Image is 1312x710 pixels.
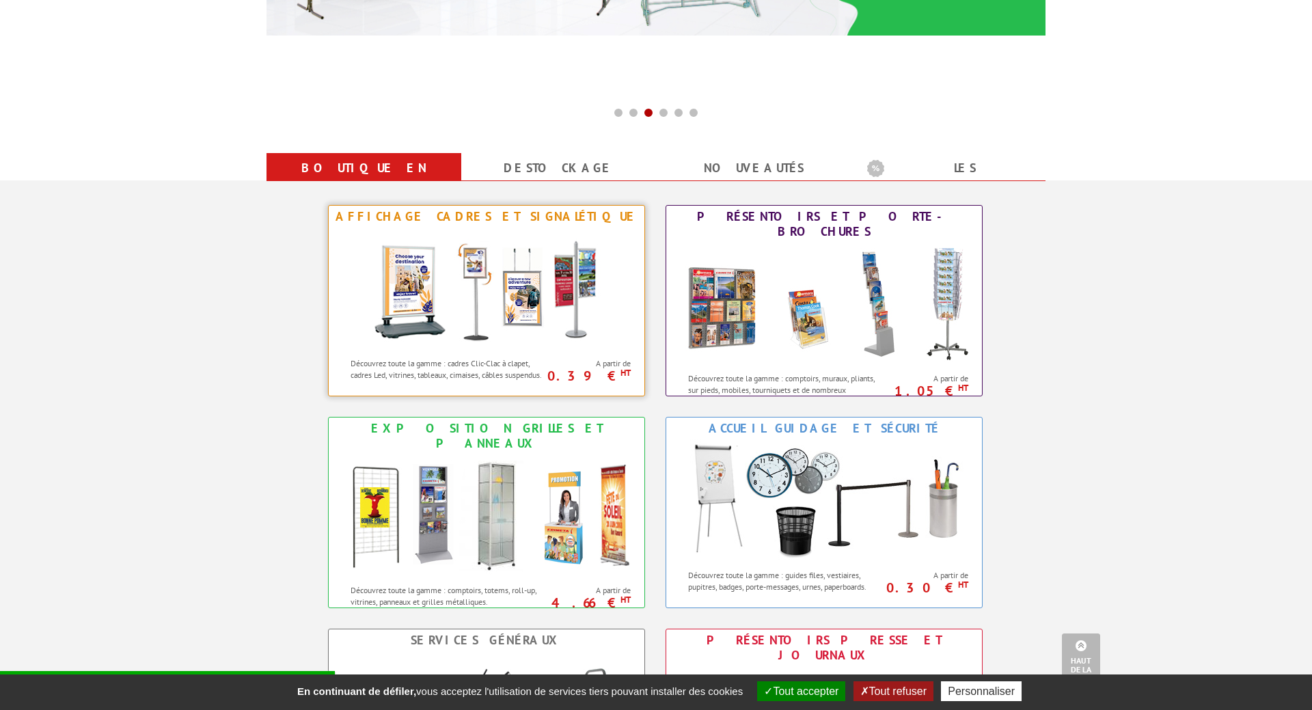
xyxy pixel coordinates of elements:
[674,439,974,562] img: Accueil Guidage et Sécurité
[688,372,883,407] p: Découvrez toute la gamme : comptoirs, muraux, pliants, sur pieds, mobiles, tourniquets et de nomb...
[328,205,645,396] a: Affichage Cadres et Signalétique Affichage Cadres et Signalétique Découvrez toute la gamme : cadr...
[958,579,968,590] sup: HT
[620,594,631,605] sup: HT
[674,243,974,366] img: Présentoirs et Porte-brochures
[880,584,968,592] p: 0.30 €
[670,209,979,239] div: Présentoirs et Porte-brochures
[620,367,631,379] sup: HT
[958,382,968,394] sup: HT
[351,584,545,607] p: Découvrez toute la gamme : comptoirs, totems, roll-up, vitrines, panneaux et grilles métalliques.
[887,373,968,384] span: A partir de
[666,417,983,608] a: Accueil Guidage et Sécurité Accueil Guidage et Sécurité Découvrez toute la gamme : guides files, ...
[351,357,545,381] p: Découvrez toute la gamme : cadres Clic-Clac à clapet, cadres Led, vitrines, tableaux, cimaises, c...
[543,372,631,380] p: 0.39 €
[887,570,968,581] span: A partir de
[297,685,416,697] strong: En continuant de défiler,
[336,454,637,577] img: Exposition Grilles et Panneaux
[867,156,1029,205] a: Les promotions
[757,681,845,701] button: Tout accepter
[941,681,1022,701] button: Personnaliser (fenêtre modale)
[332,633,641,648] div: Services Généraux
[549,358,631,369] span: A partir de
[290,685,750,697] span: vous acceptez l'utilisation de services tiers pouvant installer des cookies
[672,156,834,180] a: nouveautés
[283,156,445,205] a: Boutique en ligne
[853,681,933,701] button: Tout refuser
[360,228,613,351] img: Affichage Cadres et Signalétique
[543,599,631,607] p: 4.66 €
[880,387,968,395] p: 1.05 €
[1062,633,1100,689] a: Haut de la page
[478,156,640,180] a: Destockage
[867,156,1038,183] b: Les promotions
[332,421,641,451] div: Exposition Grilles et Panneaux
[688,569,883,592] p: Découvrez toute la gamme : guides files, vestiaires, pupitres, badges, porte-messages, urnes, pap...
[549,585,631,596] span: A partir de
[666,205,983,396] a: Présentoirs et Porte-brochures Présentoirs et Porte-brochures Découvrez toute la gamme : comptoir...
[328,417,645,608] a: Exposition Grilles et Panneaux Exposition Grilles et Panneaux Découvrez toute la gamme : comptoir...
[670,421,979,436] div: Accueil Guidage et Sécurité
[670,633,979,663] div: Présentoirs Presse et Journaux
[332,209,641,224] div: Affichage Cadres et Signalétique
